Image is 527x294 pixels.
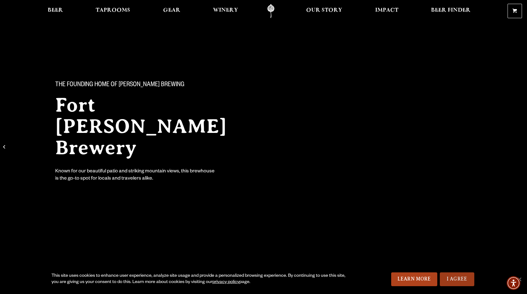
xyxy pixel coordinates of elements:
[371,4,402,18] a: Impact
[375,8,398,13] span: Impact
[259,4,283,18] a: Odell Home
[48,8,63,13] span: Beer
[213,8,238,13] span: Winery
[391,272,437,286] a: Learn More
[427,4,475,18] a: Beer Finder
[92,4,134,18] a: Taprooms
[163,8,180,13] span: Gear
[302,4,346,18] a: Our Story
[55,81,184,89] span: The Founding Home of [PERSON_NAME] Brewing
[159,4,184,18] a: Gear
[212,280,239,285] a: privacy policy
[507,276,520,290] div: Accessibility Menu
[96,8,130,13] span: Taprooms
[209,4,242,18] a: Winery
[431,8,471,13] span: Beer Finder
[55,168,216,183] div: Known for our beautiful patio and striking mountain views, this brewhouse is the go-to spot for l...
[44,4,67,18] a: Beer
[306,8,342,13] span: Our Story
[440,272,474,286] a: I Agree
[51,273,349,286] div: This site uses cookies to enhance user experience, analyze site usage and provide a personalized ...
[55,94,251,158] h2: Fort [PERSON_NAME] Brewery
